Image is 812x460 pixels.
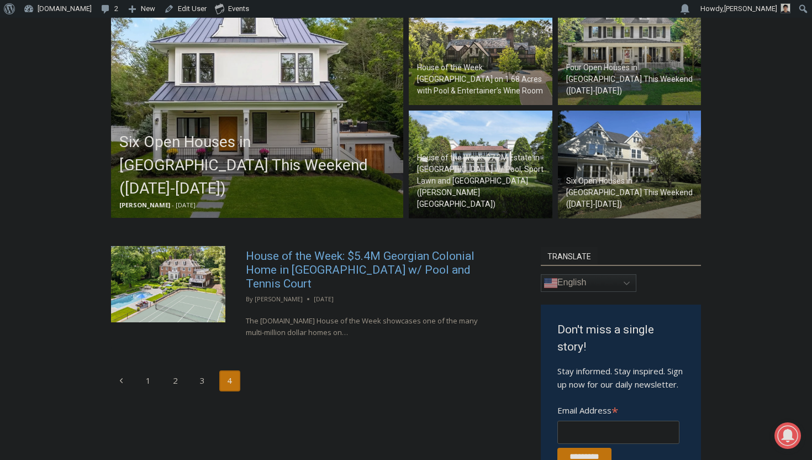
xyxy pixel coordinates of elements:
[129,93,134,104] div: 6
[119,130,400,200] h2: Six Open Houses in [GEOGRAPHIC_DATA] This Weekend ([DATE]-[DATE])
[266,107,535,138] a: Intern @ [DOMAIN_NAME]
[9,111,141,137] h4: [PERSON_NAME] Read Sanctuary Fall Fest: [DATE]
[115,33,154,91] div: Birds of Prey: Falcon and hawk demos
[566,62,699,97] h2: Four Open Houses in [GEOGRAPHIC_DATA] This Weekend ([DATE]-[DATE])
[558,111,702,219] img: 76 Glen Oaks Drive, Rye
[314,294,334,304] time: [DATE]
[246,294,253,304] span: By
[111,370,512,391] nav: Page navigation
[724,4,777,13] span: [PERSON_NAME]
[119,201,170,209] span: [PERSON_NAME]
[409,111,552,219] img: 73 Park Drive South, Rye
[176,201,196,209] span: [DATE]
[566,175,699,210] h2: Six Open Houses in [GEOGRAPHIC_DATA] This Weekend ([DATE]-[DATE])
[246,249,474,290] a: House of the Week: $5.4M Georgian Colonial Home in [GEOGRAPHIC_DATA] w/ Pool and Tennis Court
[192,370,213,391] a: 3
[417,62,550,97] h2: House of the Week: [GEOGRAPHIC_DATA] on 1.68 Acres with Pool & Entertainer’s Wine Room
[557,364,684,391] p: Stay informed. Stay inspired. Sign up now for our daily newsletter.
[219,370,240,391] span: 4
[541,247,598,265] strong: TRANSLATE
[1,110,160,138] a: [PERSON_NAME] Read Sanctuary Fall Fest: [DATE]
[165,370,186,391] a: 2
[246,315,491,338] p: The [DOMAIN_NAME] House of the Week showcases one of the many multi-million dollar homes on…
[544,276,557,290] img: en
[557,321,684,356] h3: Don't miss a single story!
[557,399,679,419] label: Email Address
[541,274,636,292] a: English
[172,201,174,209] span: -
[255,295,303,303] a: [PERSON_NAME]
[138,370,159,391] a: 1
[409,111,552,219] a: House of the Week: $7.2M Estate in [GEOGRAPHIC_DATA] w/ Pool, Sport Lawn and [GEOGRAPHIC_DATA] ([...
[417,152,550,210] h2: House of the Week: $7.2M Estate in [GEOGRAPHIC_DATA] w/ Pool, Sport Lawn and [GEOGRAPHIC_DATA] ([...
[289,110,512,135] span: Intern @ [DOMAIN_NAME]
[115,93,120,104] div: 2
[279,1,522,107] div: "I learned about the history of a place I’d honestly never considered even as a resident of [GEOG...
[781,3,790,13] img: Patel, Devan - bio cropped 200x200
[111,246,225,322] img: 45 Forest Avenue, Rye
[123,93,126,104] div: /
[558,111,702,219] a: Six Open Houses in [GEOGRAPHIC_DATA] This Weekend ([DATE]-[DATE])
